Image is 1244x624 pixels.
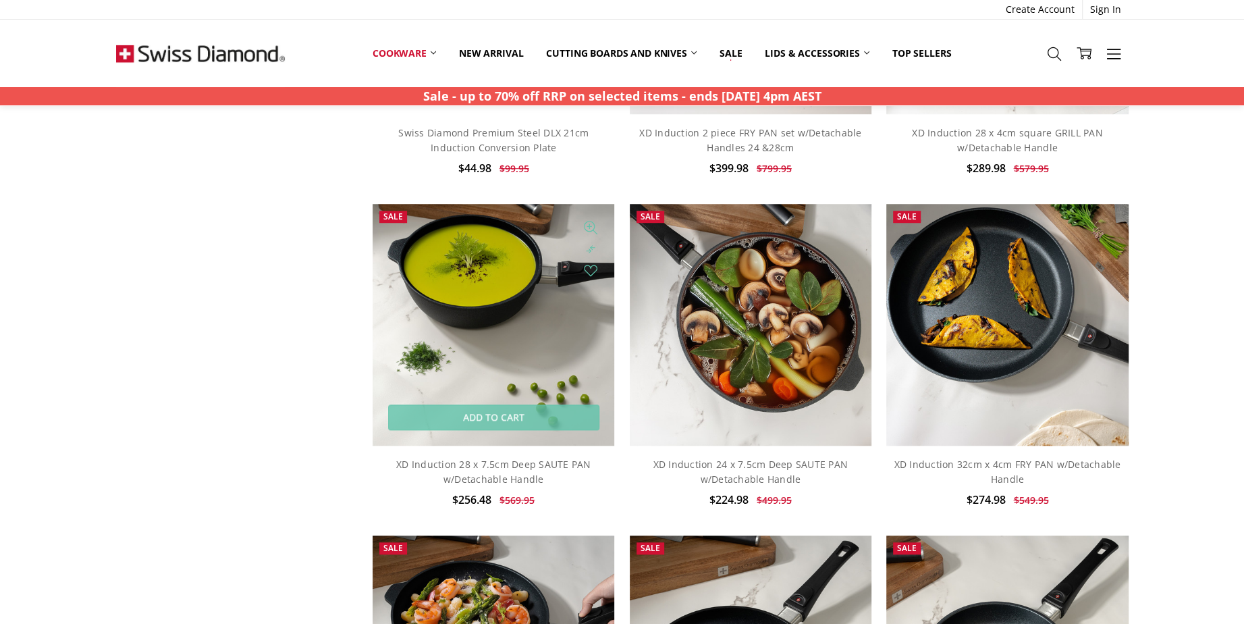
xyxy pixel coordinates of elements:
[383,542,403,554] span: Sale
[398,126,589,154] a: Swiss Diamond Premium Steel DLX 21cm Induction Conversion Plate
[423,88,821,104] strong: Sale - up to 70% off RRP on selected items - ends [DATE] 4pm AEST
[448,38,535,68] a: New arrival
[966,161,1005,176] span: $289.98
[499,162,529,175] span: $99.95
[630,204,871,446] img: XD Induction 24 x 7.5cm Deep SAUTE PAN w/Detachable Handle
[641,211,660,222] span: Sale
[116,20,285,87] img: Free Shipping On Every Order
[881,38,963,68] a: Top Sellers
[894,458,1120,486] a: XD Induction 32cm x 4cm FRY PAN w/Detachable Handle
[396,458,591,486] a: XD Induction 28 x 7.5cm Deep SAUTE PAN w/Detachable Handle
[757,494,792,506] span: $499.95
[458,161,491,176] span: $44.98
[653,458,848,486] a: XD Induction 24 x 7.5cm Deep SAUTE PAN w/Detachable Handle
[912,126,1103,154] a: XD Induction 28 x 4cm square GRILL PAN w/Detachable Handle
[383,211,403,222] span: Sale
[641,542,660,554] span: Sale
[499,494,535,506] span: $569.95
[452,492,491,507] span: $256.48
[535,38,708,68] a: Cutting boards and knives
[708,38,753,68] a: Sale
[886,204,1128,446] img: XD Induction 32cm x 4cm FRY PAN w/Detachable Handle
[709,161,749,176] span: $399.98
[361,38,448,68] a: Cookware
[1013,494,1048,506] span: $549.95
[709,492,749,507] span: $224.98
[373,204,614,446] img: XD Induction 28 x 7.5cm Deep SAUTE PAN w/Detachable Handle
[897,542,917,554] span: Sale
[1013,162,1048,175] span: $579.95
[966,492,1005,507] span: $274.98
[388,405,599,431] a: Add to Cart
[639,126,861,154] a: XD Induction 2 piece FRY PAN set w/Detachable Handles 24 &28cm
[757,162,792,175] span: $799.95
[753,38,880,68] a: Lids & Accessories
[897,211,917,222] span: Sale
